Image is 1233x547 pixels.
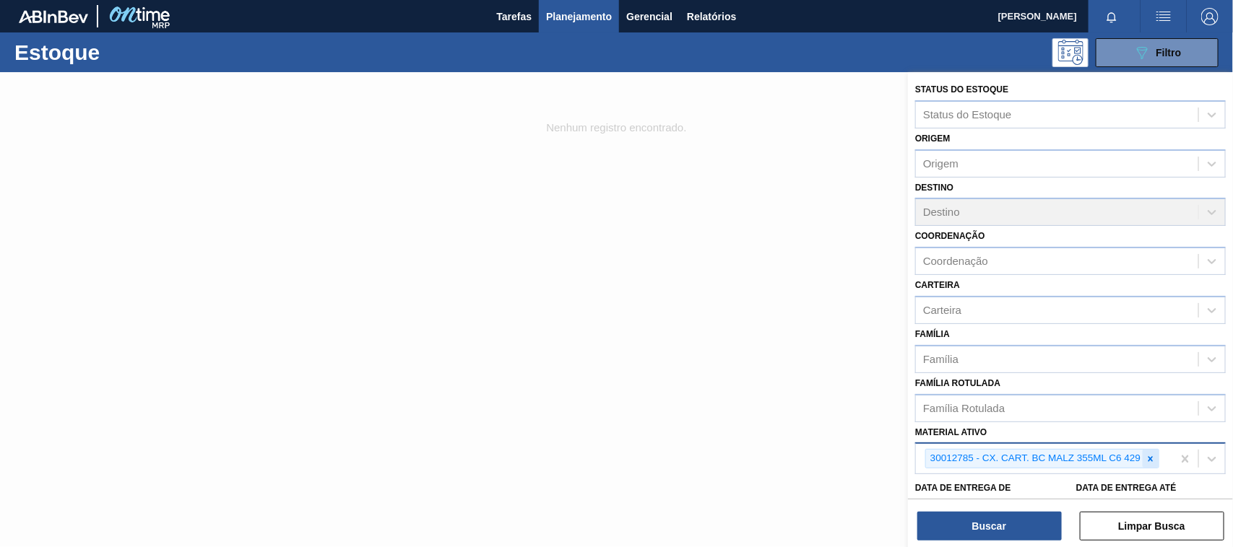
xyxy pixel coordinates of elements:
label: Origem [915,134,951,144]
div: Coordenação [923,255,988,268]
span: Relatórios [687,8,736,25]
button: Filtro [1096,38,1219,67]
label: Data de Entrega até [1076,483,1177,493]
label: Material ativo [915,427,987,437]
label: Destino [915,183,953,193]
label: Status do Estoque [915,84,1008,95]
div: 30012785 - CX. CART. BC MALZ 355ML C6 429 [926,450,1143,468]
span: Tarefas [496,8,532,25]
div: Carteira [923,304,961,316]
div: Pogramando: nenhum usuário selecionado [1052,38,1089,67]
img: TNhmsLtSVTkK8tSr43FrP2fwEKptu5GPRR3wAAAABJRU5ErkJggg== [19,10,88,23]
div: Família Rotulada [923,402,1005,414]
span: Planejamento [546,8,612,25]
div: Origem [923,157,959,170]
label: Família [915,329,950,339]
span: Gerencial [626,8,672,25]
button: Notificações [1089,6,1135,27]
img: Logout [1201,8,1219,25]
label: Família Rotulada [915,378,1000,388]
div: Status do Estoque [923,108,1012,121]
span: Filtro [1156,47,1182,58]
label: Coordenação [915,231,985,241]
label: Carteira [915,280,960,290]
h1: Estoque [14,44,226,61]
label: Data de Entrega de [915,483,1011,493]
div: Família [923,353,959,365]
img: userActions [1155,8,1172,25]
